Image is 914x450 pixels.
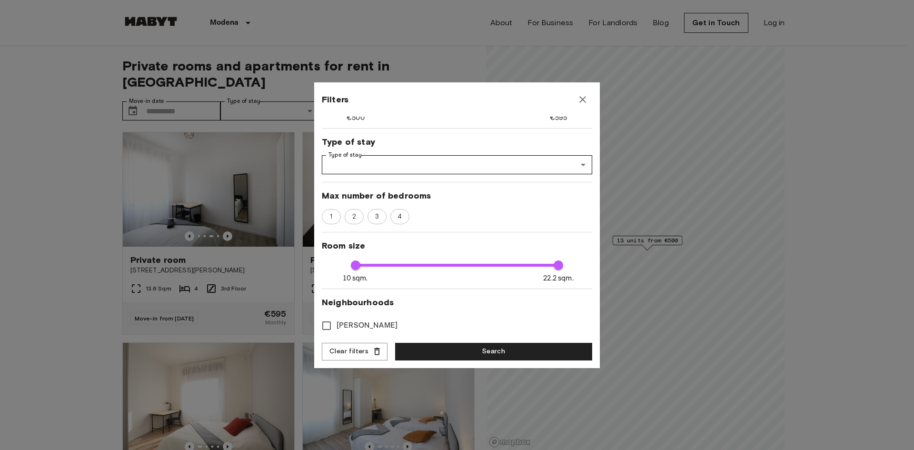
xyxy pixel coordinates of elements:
div: 3 [368,209,387,224]
div: 1 [322,209,341,224]
span: 22.2 sqm. [543,273,573,283]
span: 2 [347,212,361,221]
span: Room size [322,240,592,251]
span: Filters [322,94,348,105]
span: Max number of bedrooms [322,190,592,201]
span: [PERSON_NAME] [337,320,397,331]
label: Type of stay [328,151,362,159]
span: 10 sqm. [343,273,368,283]
span: €595 [550,113,567,123]
span: €500 [347,113,365,123]
button: Clear filters [322,343,387,360]
span: Neighbourhoods [322,297,592,308]
span: Type of stay [322,136,592,148]
span: 4 [392,212,407,221]
div: 4 [390,209,409,224]
span: 1 [325,212,338,221]
div: 2 [345,209,364,224]
button: Search [395,343,592,360]
span: 3 [370,212,384,221]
